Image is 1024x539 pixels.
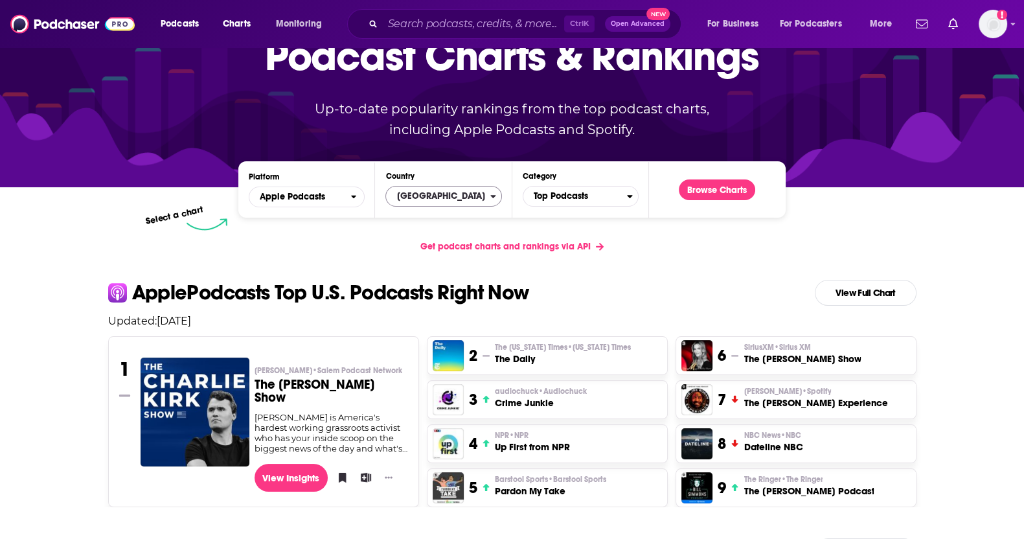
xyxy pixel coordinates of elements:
img: The Daily [433,340,464,371]
button: open menu [267,14,339,34]
h3: Pardon My Take [495,485,606,498]
span: • Barstool Sports [548,475,606,484]
a: View Insights [255,464,328,492]
span: NPR [495,430,529,441]
span: More [870,15,892,33]
span: Apple Podcasts [260,192,325,201]
span: For Podcasters [780,15,842,33]
span: audiochuck [495,386,587,396]
a: The Charlie Kirk Show [141,358,249,466]
a: SiriusXM•Sirius XMThe [PERSON_NAME] Show [744,342,861,365]
a: audiochuck•AudiochuckCrime Junkie [495,386,587,409]
p: Podcast Charts & Rankings [265,14,759,98]
p: NPR • NPR [495,430,570,441]
a: [PERSON_NAME]•Salem Podcast NetworkThe [PERSON_NAME] Show [255,365,408,412]
span: • The Ringer [780,475,823,484]
button: Browse Charts [679,179,755,200]
span: • NBC [780,431,801,440]
h3: Crime Junkie [495,396,587,409]
span: Open Advanced [611,21,665,27]
h3: 3 [469,390,477,409]
button: Categories [523,186,639,207]
a: Pardon My Take [433,472,464,503]
div: Search podcasts, credits, & more... [359,9,694,39]
img: apple Icon [108,283,127,302]
p: Apple Podcasts Top U.S. Podcasts Right Now [132,282,529,303]
span: [PERSON_NAME] [744,386,831,396]
p: The Ringer • The Ringer [744,474,874,485]
span: New [646,8,670,20]
span: [PERSON_NAME] [255,365,402,376]
span: Get podcast charts and rankings via API [420,241,591,252]
a: The Charlie Kirk Show [141,358,249,466]
a: NPR•NPRUp First from NPR [495,430,570,453]
span: Monitoring [276,15,322,33]
button: Show profile menu [979,10,1007,38]
a: [PERSON_NAME]•SpotifyThe [PERSON_NAME] Experience [744,386,887,409]
img: Up First from NPR [433,428,464,459]
button: Add to List [356,468,369,487]
p: Charlie Kirk • Salem Podcast Network [255,365,408,376]
a: Barstool Sports•Barstool SportsPardon My Take [495,474,606,498]
h3: The [PERSON_NAME] Show [744,352,861,365]
h3: 6 [718,346,726,365]
h3: 7 [718,390,726,409]
a: View Full Chart [815,280,916,306]
p: audiochuck • Audiochuck [495,386,587,396]
span: [GEOGRAPHIC_DATA] [386,185,490,207]
img: The Megyn Kelly Show [681,340,712,371]
span: The [US_STATE] Times [495,342,631,352]
h3: 9 [718,478,726,498]
span: Logged in as evankrask [979,10,1007,38]
span: SiriusXM [744,342,810,352]
span: • NPR [509,431,529,440]
span: Top Podcasts [523,185,627,207]
h3: The Daily [495,352,631,365]
button: open menu [152,14,216,34]
span: • Spotify [801,387,831,396]
div: [PERSON_NAME] is America's hardest working grassroots activist who has your inside scoop on the b... [255,412,408,453]
a: Get podcast charts and rankings via API [410,231,614,262]
h2: Platforms [249,187,365,207]
img: Dateline NBC [681,428,712,459]
img: The Bill Simmons Podcast [681,472,712,503]
button: open menu [771,14,861,34]
h3: 5 [469,478,477,498]
p: SiriusXM • Sirius XM [744,342,861,352]
img: select arrow [187,218,227,231]
button: Countries [385,186,501,207]
a: Show notifications dropdown [943,13,963,35]
span: • [US_STATE] Times [567,343,631,352]
span: NBC News [744,430,801,441]
span: • Sirius XM [773,343,810,352]
h3: Dateline NBC [744,441,802,453]
h3: Up First from NPR [495,441,570,453]
img: Podchaser - Follow, Share and Rate Podcasts [10,12,135,36]
input: Search podcasts, credits, & more... [383,14,564,34]
span: • Salem Podcast Network [312,366,402,375]
img: User Profile [979,10,1007,38]
h3: The [PERSON_NAME] Podcast [744,485,874,498]
h3: 1 [119,358,130,381]
button: open menu [249,187,365,207]
img: The Joe Rogan Experience [681,384,712,415]
p: NBC News • NBC [744,430,802,441]
span: • Audiochuck [538,387,587,396]
p: Barstool Sports • Barstool Sports [495,474,606,485]
span: Barstool Sports [495,474,606,485]
a: The Ringer•The RingerThe [PERSON_NAME] Podcast [744,474,874,498]
a: The [US_STATE] Times•[US_STATE] TimesThe Daily [495,342,631,365]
